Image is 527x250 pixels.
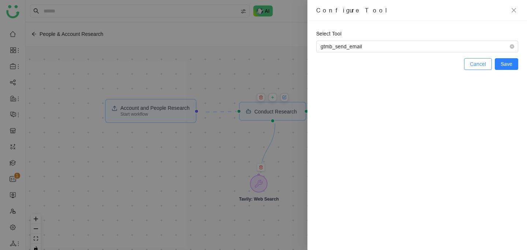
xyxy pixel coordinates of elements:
[470,60,486,68] span: Cancel
[316,30,341,38] label: Select Tool
[321,41,514,52] span: gtmb_send_email
[501,60,512,68] span: Save
[464,58,492,70] button: Cancel
[495,58,518,70] button: Save
[509,6,518,15] button: Close
[510,44,514,49] span: close-circle
[316,6,506,15] div: Configure Tool
[511,7,517,13] span: close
